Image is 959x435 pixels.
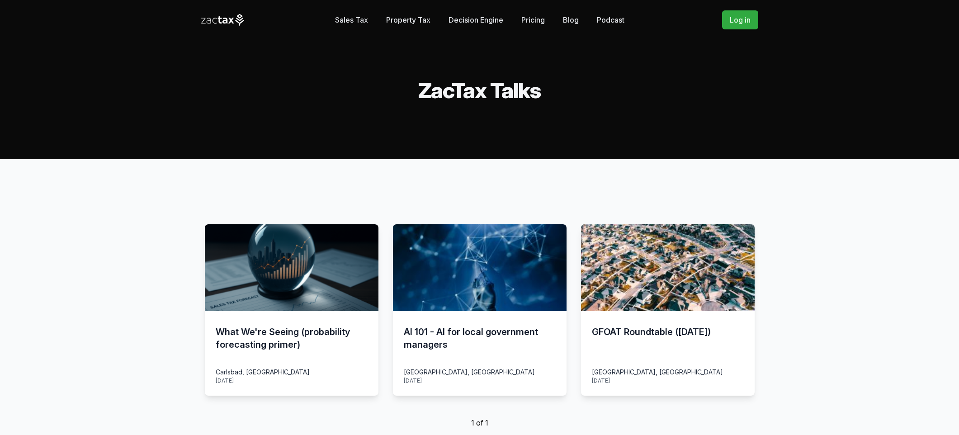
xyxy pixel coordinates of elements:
[563,11,579,29] a: Blog
[393,224,567,396] a: AI 101 - AI for local government managers [GEOGRAPHIC_DATA], [GEOGRAPHIC_DATA] [DATE]
[201,80,758,101] h2: ZacTax Talks
[592,367,723,377] div: [GEOGRAPHIC_DATA], [GEOGRAPHIC_DATA]
[205,224,378,396] a: What We're Seeing (probability forecasting primer) Carlsbad, [GEOGRAPHIC_DATA] [DATE]
[581,224,755,396] a: GFOAT Roundtable ([DATE]) [GEOGRAPHIC_DATA], [GEOGRAPHIC_DATA] [DATE]
[216,326,368,351] h3: What We're Seeing (probability forecasting primer)
[205,224,378,311] img: consumer-confidence-leading-indicators-retail-sales-tax.png
[386,11,430,29] a: Property Tax
[404,367,535,377] div: [GEOGRAPHIC_DATA], [GEOGRAPHIC_DATA]
[592,377,610,384] time: [DATE]
[597,11,624,29] a: Podcast
[216,367,310,377] div: Carlsbad, [GEOGRAPHIC_DATA]
[722,10,758,29] a: Log in
[393,224,567,311] img: ai-lines_zt6pgx.jpg
[581,224,755,311] img: neighborhoods.jpg
[521,11,545,29] a: Pricing
[404,326,556,351] h3: AI 101 - AI for local government managers
[404,377,422,384] time: [DATE]
[449,11,503,29] a: Decision Engine
[216,377,234,384] time: [DATE]
[592,326,744,338] h3: GFOAT Roundtable ([DATE])
[335,11,368,29] a: Sales Tax
[471,417,488,428] span: 1 of 1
